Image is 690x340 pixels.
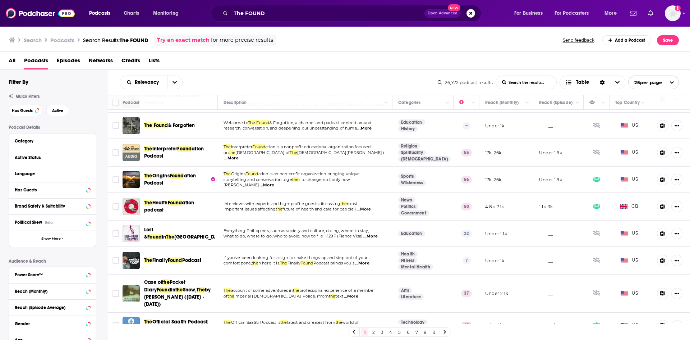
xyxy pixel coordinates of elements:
a: Spirituality [398,150,426,155]
span: Toggle select row [112,176,119,183]
a: Lists [149,55,160,69]
div: Language [15,171,86,176]
span: Found [168,257,182,263]
span: the [227,294,234,299]
span: Episodes [57,55,80,69]
span: Health [152,200,168,206]
span: the [276,207,282,212]
div: Category [15,139,86,144]
span: Interpreter [231,144,253,149]
p: 4.8k-7.1k [485,204,504,210]
span: Relevancy [135,80,161,85]
button: Show More Button [671,201,682,212]
span: text [335,294,343,299]
span: ...More [357,126,372,131]
span: The [224,320,231,325]
a: Case of the Pocket Diary Found in the Snow, The by Auguste Groner (1850 - 1929) [123,285,140,302]
img: The Official SaaStr Podcast: SaaS | Founders | Investors [123,317,140,334]
span: [GEOGRAPHIC_DATA] [174,234,224,240]
a: Try an exact match [157,36,210,44]
p: Under 1k [485,258,504,264]
div: Brand Safety & Suitability [15,204,84,209]
span: ation is an non-profit organization bringing unique [258,171,360,176]
span: of [224,294,227,299]
p: __ [539,258,553,264]
span: The [144,319,152,325]
span: Toggle select row [112,290,119,297]
div: 26,772 podcast results [438,80,493,85]
a: Add a Podcast [602,35,652,45]
span: Finally [152,257,168,263]
a: Networks [89,55,113,69]
div: Has Guests [15,187,84,192]
span: future of health and care for people i [282,207,356,212]
span: Official SaaStr Podcast is [231,320,280,325]
span: [DEMOGRAPHIC_DATA] of [235,150,290,155]
span: Found [300,260,313,266]
a: The Health Foundation podcast [123,198,140,215]
span: latest and greatest from [287,320,336,325]
a: 1 [361,328,368,336]
button: Column Actions [469,99,478,107]
span: the [175,287,183,293]
a: Show notifications dropdown [645,7,656,19]
span: Monitoring [153,8,179,18]
span: Finally [287,260,300,266]
button: Power Score™ [15,270,90,279]
span: In [162,234,166,240]
p: Podcast Details [9,125,96,130]
a: Search Results:The FOUND [83,37,148,44]
button: Show More Button [671,147,682,158]
a: History [398,126,418,132]
span: US [621,290,638,297]
button: Column Actions [523,99,532,107]
div: Reach (Monthly) [15,289,84,294]
span: Found [252,144,265,149]
h2: Filter By [9,78,28,85]
div: Active Status [15,155,86,160]
span: ...More [356,207,371,212]
span: The [144,146,152,152]
button: open menu [84,8,120,19]
span: Snow, [183,287,197,293]
div: Search podcasts, credits, & more... [218,5,488,22]
p: __ [539,123,553,129]
button: Column Actions [382,99,391,107]
span: If you've been looking for a sign to shake things up and step out of your [224,255,368,260]
a: 8 [422,328,429,336]
a: The Interpreter Foundation Podcast [123,144,140,161]
div: Has Guests [589,98,599,107]
span: & Forgotten, a channel and podcast centred around [269,120,371,125]
span: & Forgotten [168,122,195,128]
a: All [9,55,15,69]
a: TheOfficial SaaStr Podcast: SaaS | [144,318,215,333]
span: The [144,173,152,179]
a: Wilderness [398,180,426,186]
span: Origins [152,173,170,179]
span: Found [157,287,171,293]
a: Lost &FoundInThe[GEOGRAPHIC_DATA] [144,226,215,241]
span: US [621,149,638,156]
span: the [336,320,342,325]
span: storytelling and conservation toge [224,177,292,182]
img: Lost & Found In The Philippines [123,225,140,242]
span: professional experience of a member [299,288,375,293]
p: 25k-37k [485,322,502,328]
a: 9 [430,328,437,336]
button: Has Guests [15,185,90,194]
span: Toggle select row [112,257,119,264]
div: Sort Direction [595,76,610,89]
p: 50 [461,203,472,210]
p: 65 [461,322,472,329]
span: US [621,257,638,264]
span: research, conversation, and deepening our understanding of huma [224,126,357,131]
button: Choose View [560,76,625,89]
p: Under 2.1k [485,290,508,296]
button: Show More [9,231,96,247]
span: Interpreter [152,146,178,152]
button: Reach (Monthly) [15,286,90,295]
